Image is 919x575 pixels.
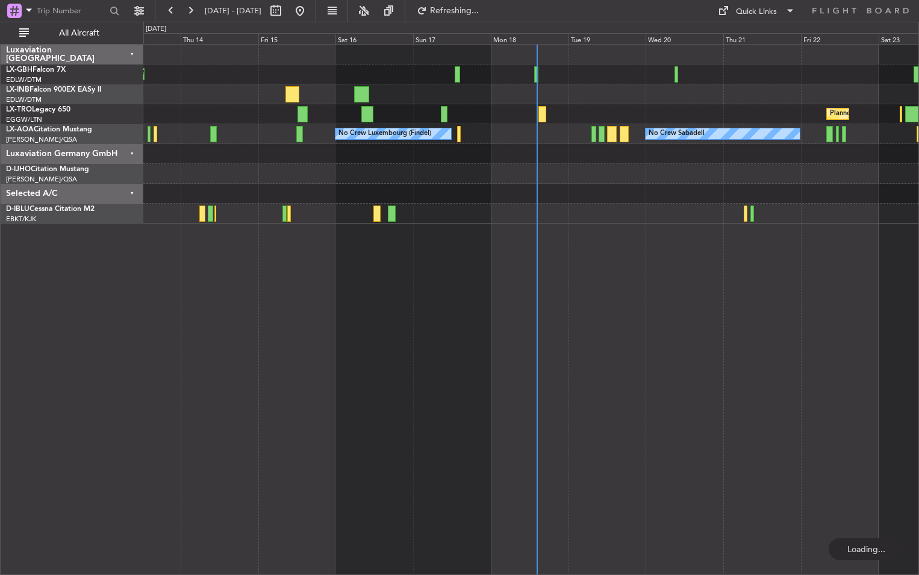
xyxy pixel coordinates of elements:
[6,66,33,74] span: LX-GBH
[6,115,42,124] a: EGGW/LTN
[6,135,77,144] a: [PERSON_NAME]/QSA
[723,33,801,44] div: Thu 21
[6,75,42,84] a: EDLW/DTM
[6,106,32,113] span: LX-TRO
[712,1,801,20] button: Quick Links
[413,33,491,44] div: Sun 17
[6,166,31,173] span: D-IJHO
[6,86,101,93] a: LX-INBFalcon 900EX EASy II
[6,106,70,113] a: LX-TROLegacy 650
[6,175,77,184] a: [PERSON_NAME]/QSA
[411,1,484,20] button: Refreshing...
[205,5,261,16] span: [DATE] - [DATE]
[181,33,258,44] div: Thu 14
[649,125,705,143] div: No Crew Sabadell
[6,206,30,213] span: D-IBLU
[569,33,646,44] div: Tue 19
[736,6,777,18] div: Quick Links
[6,215,36,224] a: EBKT/KJK
[6,166,89,173] a: D-IJHOCitation Mustang
[6,126,34,133] span: LX-AOA
[335,33,413,44] div: Sat 16
[13,24,131,43] button: All Aircraft
[258,33,336,44] div: Fri 15
[829,538,904,560] div: Loading...
[429,7,480,15] span: Refreshing...
[6,126,92,133] a: LX-AOACitation Mustang
[646,33,723,44] div: Wed 20
[801,33,879,44] div: Fri 22
[6,66,66,74] a: LX-GBHFalcon 7X
[31,29,127,37] span: All Aircraft
[37,2,106,20] input: Trip Number
[6,206,95,213] a: D-IBLUCessna Citation M2
[146,24,166,34] div: [DATE]
[6,95,42,104] a: EDLW/DTM
[338,125,431,143] div: No Crew Luxembourg (Findel)
[491,33,569,44] div: Mon 18
[6,86,30,93] span: LX-INB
